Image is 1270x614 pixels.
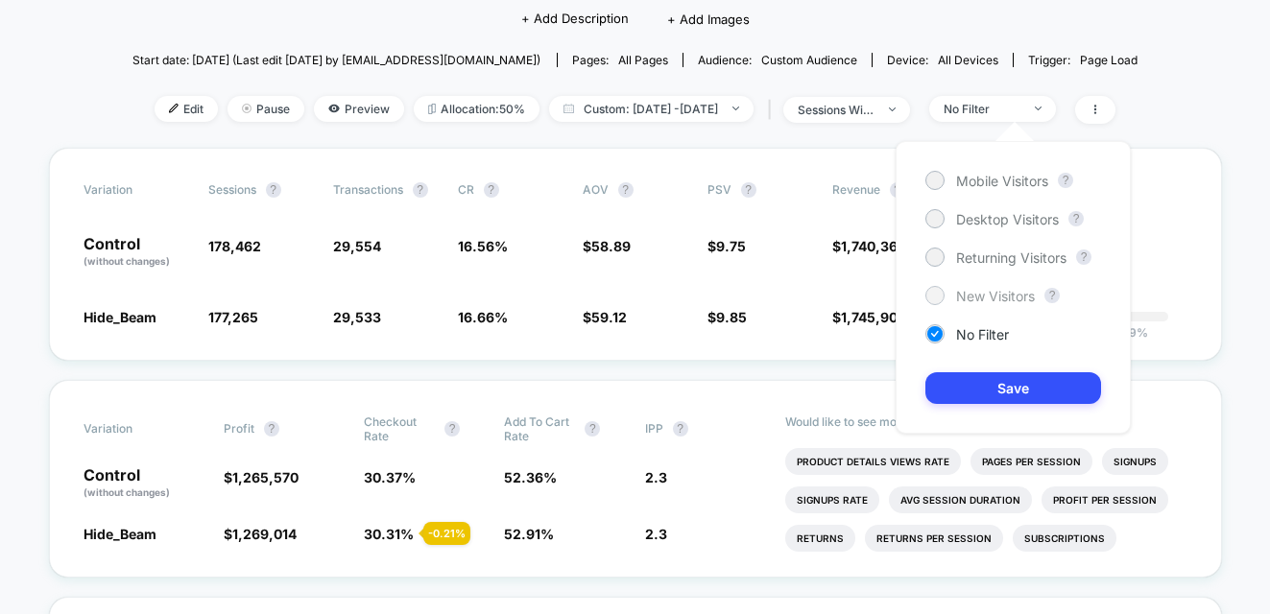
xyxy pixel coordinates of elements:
[763,96,783,124] span: |
[944,102,1020,116] div: No Filter
[364,469,416,485] span: 30.37 %
[889,107,896,111] img: end
[925,372,1101,404] button: Save
[521,10,629,29] span: + Add Description
[423,522,470,545] div: - 0.21 %
[458,309,508,325] span: 16.66 %
[84,236,189,269] p: Control
[84,526,156,542] span: Hide_Beam
[84,486,170,498] span: (without changes)
[224,421,254,436] span: Profit
[1035,106,1042,110] img: end
[84,467,204,500] p: Control
[956,173,1048,189] span: Mobile Visitors
[841,238,906,254] span: 1,740,369
[798,103,875,117] div: sessions with impression
[458,238,508,254] span: 16.56 %
[169,104,179,113] img: edit
[841,309,906,325] span: 1,745,909
[364,526,414,542] span: 30.31 %
[504,414,575,443] span: Add To Cart Rate
[84,255,170,267] span: (without changes)
[264,421,279,437] button: ?
[1068,211,1084,226] button: ?
[585,421,600,437] button: ?
[132,53,540,67] span: Start date: [DATE] (Last edit [DATE] by [EMAIL_ADDRESS][DOMAIN_NAME])
[208,238,261,254] span: 178,462
[563,104,574,113] img: calendar
[1076,249,1091,265] button: ?
[785,486,879,513] li: Signups Rate
[1044,288,1060,303] button: ?
[698,53,857,67] div: Audience:
[707,182,731,197] span: PSV
[1042,486,1168,513] li: Profit Per Session
[1058,173,1073,188] button: ?
[414,96,539,122] span: Allocation: 50%
[956,211,1059,227] span: Desktop Visitors
[583,182,609,197] span: AOV
[504,469,557,485] span: 52.36 %
[785,414,1187,429] p: Would like to see more reports?
[242,104,252,113] img: end
[1102,448,1168,475] li: Signups
[785,525,855,552] li: Returns
[155,96,218,122] span: Edit
[208,182,256,197] span: Sessions
[1080,53,1138,67] span: Page Load
[732,106,739,110] img: end
[832,182,880,197] span: Revenue
[865,525,1003,552] li: Returns Per Session
[645,421,663,436] span: IPP
[938,53,998,67] span: all devices
[232,526,297,542] span: 1,269,014
[458,182,474,197] span: CR
[484,182,499,198] button: ?
[741,182,756,198] button: ?
[428,104,436,114] img: rebalance
[224,526,297,542] span: $
[785,448,961,475] li: Product Details Views Rate
[1028,53,1138,67] div: Trigger:
[872,53,1013,67] span: Device:
[618,53,668,67] span: all pages
[591,309,627,325] span: 59.12
[761,53,857,67] span: Custom Audience
[208,309,258,325] span: 177,265
[583,238,631,254] span: $
[956,249,1066,266] span: Returning Visitors
[266,182,281,198] button: ?
[716,238,746,254] span: 9.75
[889,486,1032,513] li: Avg Session Duration
[572,53,668,67] div: Pages:
[832,238,906,254] span: $
[228,96,304,122] span: Pause
[707,309,747,325] span: $
[333,182,403,197] span: Transactions
[444,421,460,437] button: ?
[645,469,667,485] span: 2.3
[591,238,631,254] span: 58.89
[583,309,627,325] span: $
[413,182,428,198] button: ?
[618,182,634,198] button: ?
[314,96,404,122] span: Preview
[832,309,906,325] span: $
[84,309,156,325] span: Hide_Beam
[364,414,435,443] span: Checkout Rate
[707,238,746,254] span: $
[673,421,688,437] button: ?
[504,526,554,542] span: 52.91 %
[645,526,667,542] span: 2.3
[232,469,299,485] span: 1,265,570
[333,309,381,325] span: 29,533
[667,12,750,27] span: + Add Images
[84,414,189,443] span: Variation
[956,288,1035,304] span: New Visitors
[1013,525,1116,552] li: Subscriptions
[956,326,1009,342] span: No Filter
[970,448,1092,475] li: Pages Per Session
[224,469,299,485] span: $
[84,182,189,198] span: Variation
[549,96,754,122] span: Custom: [DATE] - [DATE]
